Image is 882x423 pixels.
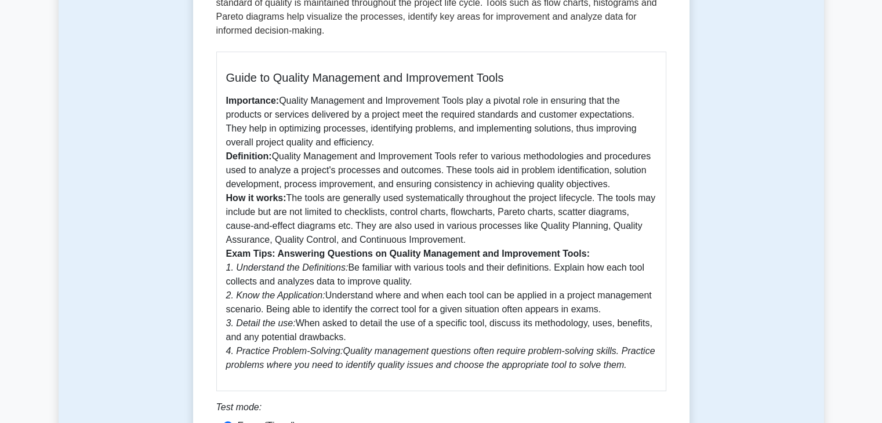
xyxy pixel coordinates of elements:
[226,249,590,258] b: Exam Tips: Answering Questions on Quality Management and Improvement Tools:
[226,96,280,105] b: Importance:
[226,318,296,328] i: 3. Detail the use:
[226,193,286,203] b: How it works:
[226,346,655,370] i: 4. Practice Problem-Solving:
[226,346,655,370] i: Quality management questions often require problem-solving skills. Practice problems where you ne...
[216,400,666,419] div: Test mode:
[226,71,656,85] h5: Guide to Quality Management and Improvement Tools
[226,94,656,372] p: Quality Management and Improvement Tools play a pivotal role in ensuring that the products or ser...
[226,151,272,161] b: Definition:
[226,262,349,272] i: 1. Understand the Definitions:
[226,290,325,300] i: 2. Know the Application:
